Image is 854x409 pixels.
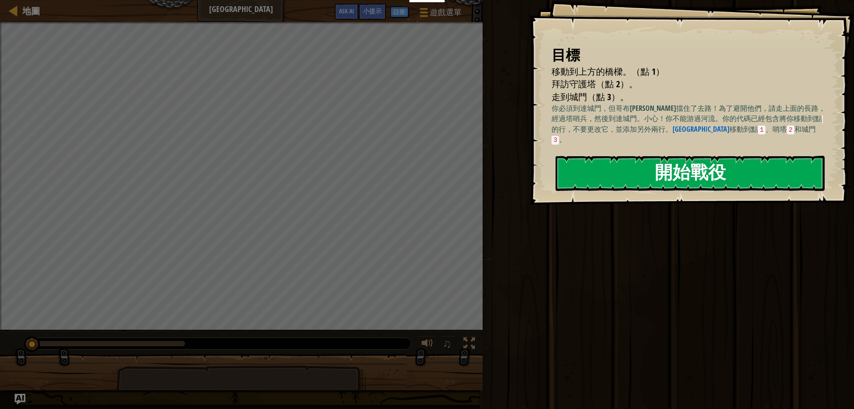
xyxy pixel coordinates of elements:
[552,78,638,90] span: 拜訪守護塔（點 2）。
[552,136,559,145] code: 3
[540,91,821,104] li: 走到城門（點 3）。
[22,5,40,17] span: 地圖
[552,91,629,103] span: 走到城門（點 3）。
[460,336,478,354] button: 切換全螢幕
[334,4,359,20] button: Ask AI
[413,4,467,24] button: 遊戲選單
[556,156,825,191] button: 開始戰役
[673,124,729,134] a: [GEOGRAPHIC_DATA]
[540,78,821,91] li: 拜訪守護塔（點 2）。
[430,7,462,18] span: 遊戲選單
[339,7,354,15] span: Ask AI
[363,7,382,15] span: 小提示
[15,394,25,405] button: Ask AI
[441,336,456,354] button: ♫
[540,65,821,78] li: 移動到上方的橋樑。（點 1）
[758,126,765,134] code: 1
[552,45,823,65] div: 目標
[443,337,451,350] span: ♫
[18,5,40,17] a: 地圖
[419,336,436,354] button: 調整音量
[822,115,830,124] code: 1
[552,103,830,145] p: 你必須到達城門，但哥布[PERSON_NAME]擋住了去路！為了避開他們，請走上面的長路，經過塔哨兵，然後到達城門。小心！你不能游過河流。你的代碼已經包含將你移動到點 的行，不要更改它，並添加另...
[787,126,794,134] code: 2
[391,7,408,17] button: 註冊
[552,65,665,77] span: 移動到上方的橋樑。（點 1）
